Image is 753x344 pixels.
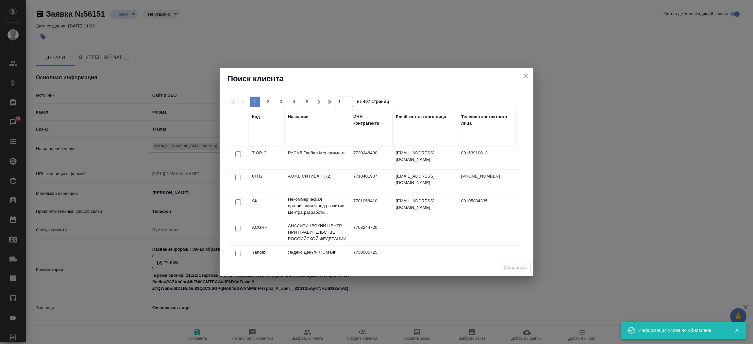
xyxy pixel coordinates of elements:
div: Информация успешно обновлена [638,327,725,334]
p: Некоммерческая организация Фонд развития Центра разработк... [288,196,347,216]
span: из 407 страниц [357,98,389,107]
p: [EMAIL_ADDRESS][DOMAIN_NAME] [396,150,455,163]
td: SK [249,195,285,217]
span: 4 [289,99,299,105]
span: 2 [263,99,273,105]
p: [PHONE_NUMBER] [461,173,513,180]
td: 7701058410 [350,195,393,217]
button: close [521,71,531,81]
p: 89163910013 [461,150,513,156]
span: Выберите клиента [500,262,531,274]
td: 7750005725 [350,246,393,269]
td: Yandex [249,246,285,269]
button: 3 [276,97,286,107]
td: ACGRF [249,221,285,244]
span: 3 [276,99,286,105]
span: 5 [302,99,312,105]
p: Яндекс Деньги / ЮМани [288,249,347,256]
div: Название [288,114,308,120]
h2: Поиск клиента [227,73,526,84]
button: 5 [302,97,312,107]
button: Закрыть [730,327,744,333]
td: 7710401987 [350,170,393,193]
div: Email контактного лица [396,114,446,120]
p: [EMAIL_ADDRESS][DOMAIN_NAME] [396,198,455,211]
button: 4 [289,97,299,107]
td: 7730248430 [350,147,393,169]
p: 89105834335 [461,198,513,204]
p: [EMAIL_ADDRESS][DOMAIN_NAME] [396,173,455,186]
p: РУСАЛ Глобал Менеджмент [288,150,347,156]
div: ИНН контрагента [353,114,389,127]
div: Код [252,114,260,120]
td: T-OP-C [249,147,285,169]
p: АНАЛИТИЧЕСКИЙ ЦЕНТР ПРИ ПРАВИТЕЛЬСТВЕ РОССИЙСКОЙ ФЕДЕРАЦИИ [288,223,347,242]
td: 7708244720 [350,221,393,244]
button: 2 [263,97,273,107]
p: АО КБ СИТИБАНК (2) [288,173,347,180]
td: CITI2 [249,170,285,193]
div: Телефон контактного лица [461,114,513,127]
